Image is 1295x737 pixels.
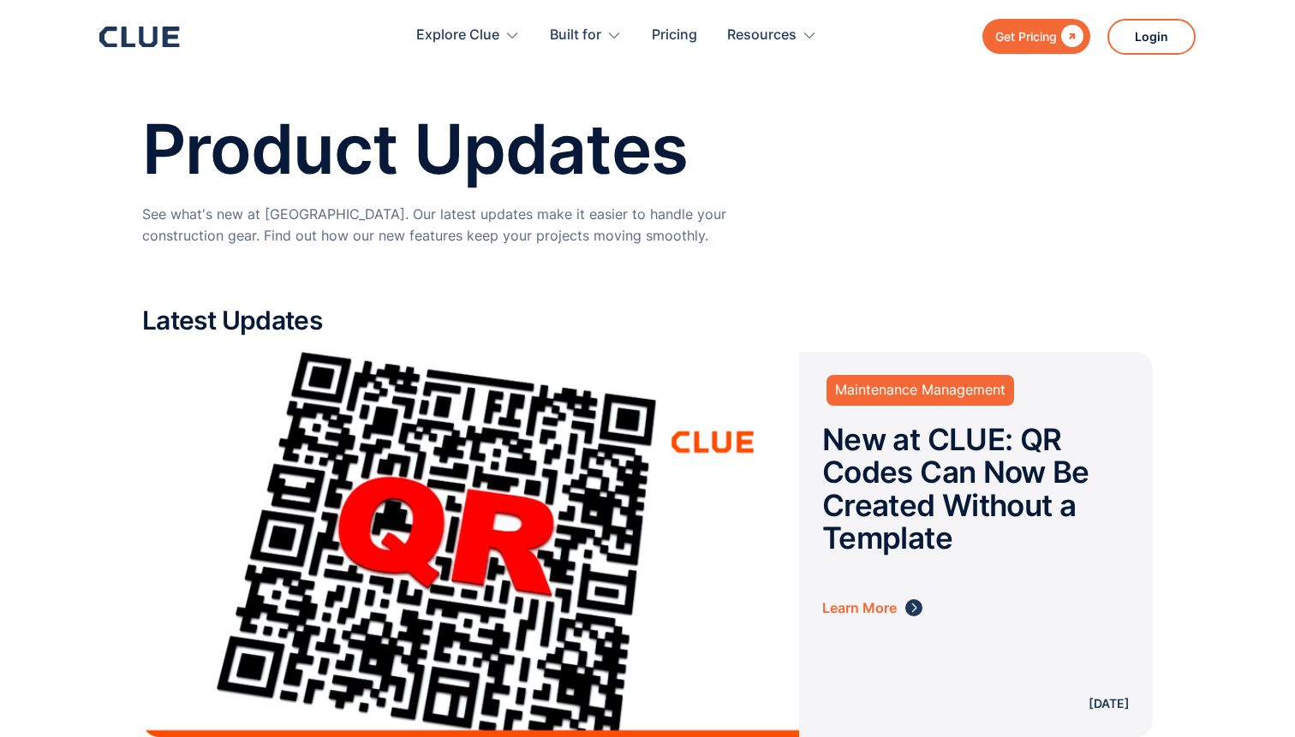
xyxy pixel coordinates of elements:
a: Maintenance Management [827,375,1014,405]
p: [DATE] [1089,692,1130,714]
h1: Product Updates [142,111,1153,187]
div:  [1057,26,1083,47]
div: Resources [727,9,817,62]
h2: New at CLUE: QR Codes Can Now Be Created Without a Template [822,423,1130,555]
div: Learn More [822,597,897,619]
p: See what's new at [GEOGRAPHIC_DATA]. Our latest updates make it easier to handle your constructio... [142,204,810,247]
a: Login [1107,19,1196,55]
img: right arrow icon [905,599,922,616]
div: Explore Clue [416,9,520,62]
div: Built for [550,9,622,62]
div: Resources [727,9,797,62]
div: Built for [550,9,601,62]
div: Explore Clue [416,9,499,62]
a: Learn More [822,597,922,619]
a: Pricing [652,9,697,62]
div: Get Pricing [995,26,1057,47]
h2: Latest Updates [142,306,1153,335]
a: Get Pricing [982,19,1090,54]
img: New at CLUE: QR Codes Can Now Be Created Without a Template [142,352,799,737]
